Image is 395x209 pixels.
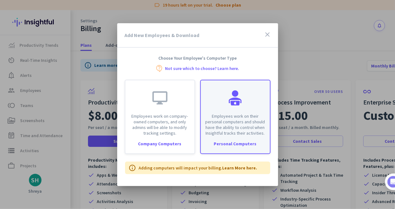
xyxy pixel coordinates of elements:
[222,165,257,171] a: Learn More here.
[125,33,200,38] h3: Add New Employees & Download
[156,65,163,72] i: contact_support
[129,113,191,136] p: Employees work on company-owned computers, and only admins will be able to modify tracking settings.
[201,142,270,146] div: Personal Computers
[117,55,278,61] h4: Choose Your Employee's Computer Type
[205,113,266,136] p: Employees work on their personal computers and should have the ability to control when Insightful...
[125,142,195,146] div: Company Computers
[139,165,257,171] p: Adding computers will impact your billing.
[129,164,136,172] i: info
[165,66,239,71] a: Not sure which to choose? Learn here.
[264,31,272,38] i: close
